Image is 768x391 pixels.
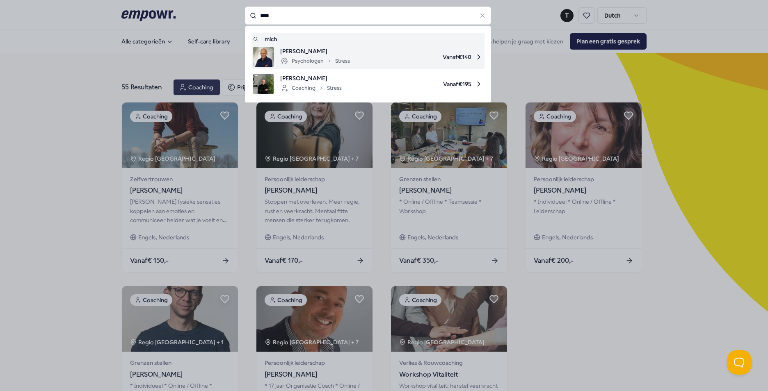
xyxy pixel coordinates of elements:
[280,56,350,66] div: Psychologen Stress
[280,83,342,93] div: Coaching Stress
[357,47,483,67] span: Vanaf € 140
[253,34,483,43] a: mich
[280,47,350,56] span: [PERSON_NAME]
[253,74,274,94] img: product image
[280,74,342,83] span: [PERSON_NAME]
[245,7,491,25] input: Search for products, categories or subcategories
[253,47,274,67] img: product image
[348,74,483,94] span: Vanaf € 195
[253,47,483,67] a: product image[PERSON_NAME]PsychologenStressVanaf€140
[253,74,483,94] a: product image[PERSON_NAME]CoachingStressVanaf€195
[727,350,752,375] iframe: Help Scout Beacon - Open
